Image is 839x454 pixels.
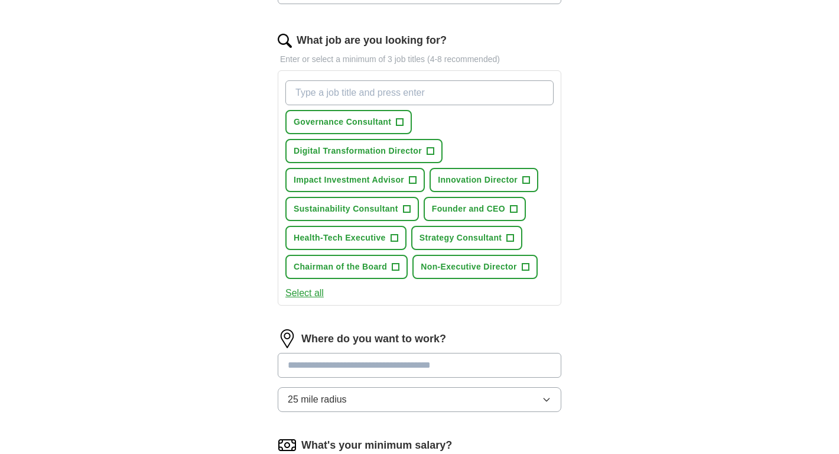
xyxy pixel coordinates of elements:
button: Digital Transformation Director [285,139,443,163]
span: Governance Consultant [294,116,391,128]
img: search.png [278,34,292,48]
p: Enter or select a minimum of 3 job titles (4-8 recommended) [278,53,561,66]
span: Sustainability Consultant [294,203,398,215]
button: Strategy Consultant [411,226,523,250]
label: Where do you want to work? [301,331,446,347]
button: Governance Consultant [285,110,412,134]
button: Chairman of the Board [285,255,408,279]
span: 25 mile radius [288,393,347,407]
span: Non-Executive Director [421,261,517,273]
span: Health-Tech Executive [294,232,386,244]
span: Chairman of the Board [294,261,387,273]
button: Health-Tech Executive [285,226,407,250]
span: Founder and CEO [432,203,505,215]
label: What's your minimum salary? [301,437,452,453]
button: 25 mile radius [278,387,561,412]
button: Sustainability Consultant [285,197,419,221]
input: Type a job title and press enter [285,80,554,105]
button: Select all [285,286,324,300]
img: location.png [278,329,297,348]
span: Strategy Consultant [419,232,502,244]
button: Innovation Director [430,168,538,192]
label: What job are you looking for? [297,33,447,48]
button: Impact Investment Advisor [285,168,425,192]
span: Digital Transformation Director [294,145,422,157]
span: Innovation Director [438,174,518,186]
button: Non-Executive Director [412,255,538,279]
button: Founder and CEO [424,197,526,221]
span: Impact Investment Advisor [294,174,404,186]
